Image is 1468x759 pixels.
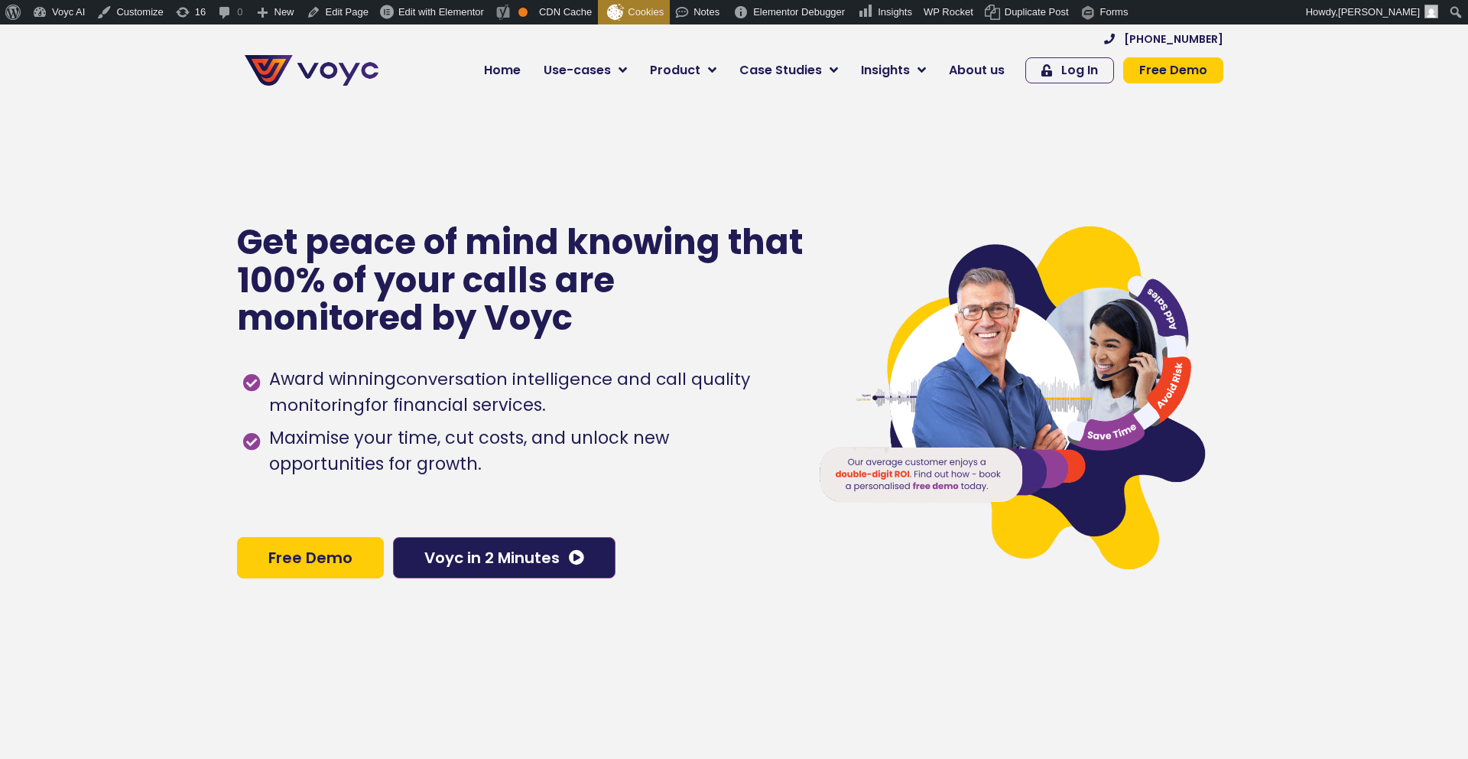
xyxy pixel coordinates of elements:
a: Use-cases [532,55,638,86]
span: Edit with Elementor [398,6,484,18]
a: [PHONE_NUMBER] [1104,34,1223,44]
span: [PERSON_NAME] [1338,6,1420,18]
span: About us [949,61,1005,80]
a: Voyc in 2 Minutes [393,537,615,578]
p: Get peace of mind knowing that 100% of your calls are monitored by Voyc [237,223,805,337]
a: Log In [1025,57,1114,83]
h1: conversation intelligence and call quality monitoring [269,367,750,417]
a: Free Demo [1123,57,1223,83]
a: About us [937,55,1016,86]
span: Free Demo [1139,64,1207,77]
a: Free Demo [237,537,384,578]
a: Product [638,55,728,86]
a: Case Studies [728,55,849,86]
span: [PHONE_NUMBER] [1124,34,1223,44]
span: Product [650,61,700,80]
a: Home [473,55,532,86]
span: Home [484,61,521,80]
span: Free Demo [268,550,352,565]
div: OK [518,8,528,17]
span: Award winning for financial services. [265,366,788,419]
span: Insights [861,61,910,80]
img: voyc-full-logo [245,55,378,86]
span: Maximise your time, cut costs, and unlock new opportunities for growth. [265,425,788,477]
span: Log In [1061,64,1098,77]
span: Case Studies [739,61,822,80]
a: Insights [849,55,937,86]
span: Use-cases [544,61,611,80]
span: Voyc in 2 Minutes [424,550,560,565]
